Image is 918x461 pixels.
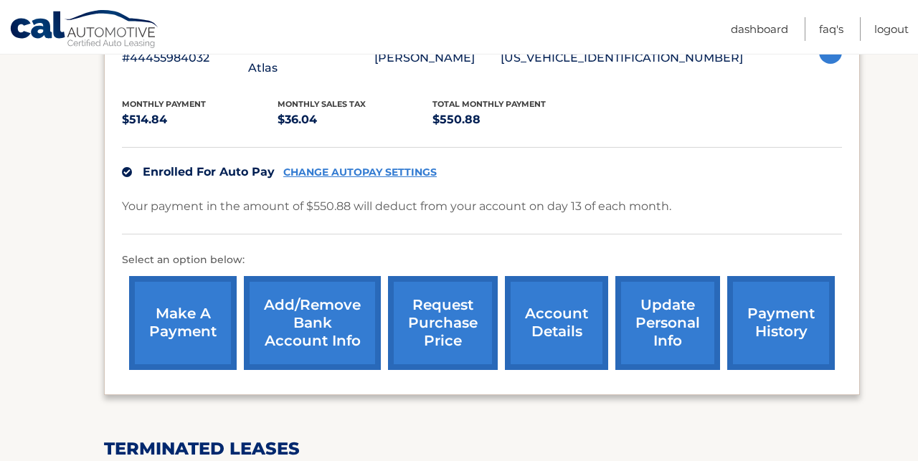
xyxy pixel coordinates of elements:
[122,252,842,269] p: Select an option below:
[615,276,720,370] a: update personal info
[501,48,743,68] p: [US_VEHICLE_IDENTIFICATION_NUMBER]
[104,438,860,460] h2: terminated leases
[143,165,275,179] span: Enrolled For Auto Pay
[122,167,132,177] img: check.svg
[122,99,206,109] span: Monthly Payment
[122,196,671,217] p: Your payment in the amount of $550.88 will deduct from your account on day 13 of each month.
[432,99,546,109] span: Total Monthly Payment
[388,276,498,370] a: request purchase price
[727,276,835,370] a: payment history
[278,110,433,130] p: $36.04
[244,276,381,370] a: Add/Remove bank account info
[278,99,366,109] span: Monthly sales Tax
[122,110,278,130] p: $514.84
[283,166,437,179] a: CHANGE AUTOPAY SETTINGS
[819,17,843,41] a: FAQ's
[122,48,248,68] p: #44455984032
[9,9,160,51] a: Cal Automotive
[874,17,909,41] a: Logout
[731,17,788,41] a: Dashboard
[432,110,588,130] p: $550.88
[248,38,374,78] p: 2025 Volkswagen Atlas
[374,48,501,68] p: [PERSON_NAME]
[505,276,608,370] a: account details
[129,276,237,370] a: make a payment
